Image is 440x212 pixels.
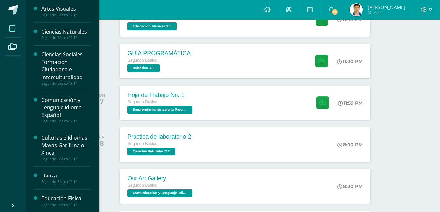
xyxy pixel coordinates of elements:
span: 22 [331,8,338,16]
div: Practica de laboratorio 2 [127,134,191,140]
div: 11:00 PM [337,58,362,64]
span: Segundo Básico [127,58,157,63]
a: Educación FísicaSegundo Básico "2.1" [41,195,91,207]
div: DOM [96,93,105,98]
div: Ciencias Sociales Formación Ciudadana e Interculturalidad [41,51,91,81]
span: [PERSON_NAME] [368,4,405,10]
div: 11:59 PM [338,100,362,106]
div: LUN [96,135,105,139]
span: Segundo Básico [127,100,157,104]
span: Segundo Básico [127,183,157,188]
span: Ciencias Naturales '2.1' [127,148,175,155]
div: Danza [41,172,91,179]
span: Comunicación y Lenguaje, Idioma Extranjero 'Inglés - Intermedio "A"' [127,189,192,197]
span: Educación Musical '2.1' [127,22,177,30]
div: Comunicación y Lenguaje Idioma Español [41,96,91,119]
div: Segundo Básico "2.1" [41,179,91,184]
div: GUÍA PROGRAMÁTICA [127,50,191,57]
div: Segundo Básico "2.1" [41,35,91,40]
div: 18 [96,139,105,147]
div: Hoja de Trabajo No. 1 [127,92,194,99]
span: Mi Perfil [368,10,405,15]
div: Artes Visuales [41,5,91,13]
div: 8:00 PM [337,183,362,189]
a: Ciencias Sociales Formación Ciudadana e InterculturalidadSegundo Básico "2.1" [41,51,91,85]
div: Culturas e Idiomas Mayas Garífuna o Xinca [41,134,91,157]
div: 17 [96,98,105,106]
a: Ciencias NaturalesSegundo Básico "2.1" [41,28,91,40]
a: Comunicación y Lenguaje Idioma EspañolSegundo Básico "2.1" [41,96,91,123]
a: Artes VisualesSegundo Básico "2.1" [41,5,91,17]
div: Segundo Básico "2.1" [41,13,91,17]
div: Our Art Gallery [127,175,194,182]
div: Ciencias Naturales [41,28,91,35]
div: Educación Física [41,195,91,202]
span: Segundo Básico [127,141,157,146]
div: Segundo Básico "2.1" [41,81,91,86]
span: Emprendimiento para la Productividad '2.1' [127,106,192,114]
a: Culturas e Idiomas Mayas Garífuna o XincaSegundo Básico "2.1" [41,134,91,161]
div: Segundo Básico "2.1" [41,157,91,161]
a: DanzaSegundo Básico "2.1" [41,172,91,184]
img: bc9898b2f18accb91b9a7ad96c5cc57d.png [350,3,363,16]
div: Segundo Básico "2.1" [41,119,91,123]
div: 8:00 PM [337,142,362,148]
span: Robótica '2.1' [127,64,160,72]
div: Segundo Básico "2.1" [41,203,91,207]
